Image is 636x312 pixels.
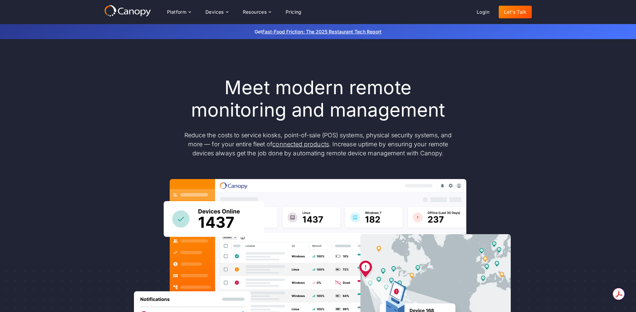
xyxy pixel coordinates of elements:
a: Login [471,6,495,18]
div: Devices [205,10,224,14]
div: Resources [237,5,276,19]
a: Let's Talk [499,6,532,18]
div: Platform [167,10,186,14]
div: Platform [162,5,196,19]
p: Reduce the costs to service kiosks, point-of-sale (POS) systems, physical security systems, and m... [178,131,458,158]
div: Devices [200,5,233,19]
a: connected products [272,141,329,148]
a: Pricing [280,6,307,18]
h1: Meet modern remote monitoring and management [178,76,458,121]
p: Get [154,28,482,35]
div: Resources [243,10,267,14]
img: Canopy sees how many devices are online [164,201,264,237]
a: Fast-Food Friction: The 2025 Restaurant Tech Report [262,29,381,34]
